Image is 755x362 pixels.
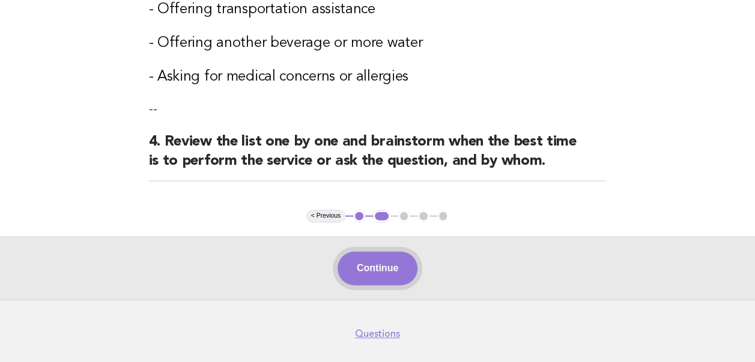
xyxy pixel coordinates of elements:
button: < Previous [306,210,345,222]
h2: 4. Review the list one by one and brainstorm when the best time is to perform the service or ask ... [149,132,607,181]
button: 2 [373,210,390,222]
button: 1 [353,210,365,222]
a: Questions [355,328,400,340]
h3: - Offering another beverage or more water [149,34,607,53]
button: Continue [338,251,417,285]
h3: - Asking for medical concerns or allergies [149,67,607,87]
p: -- [149,101,607,118]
